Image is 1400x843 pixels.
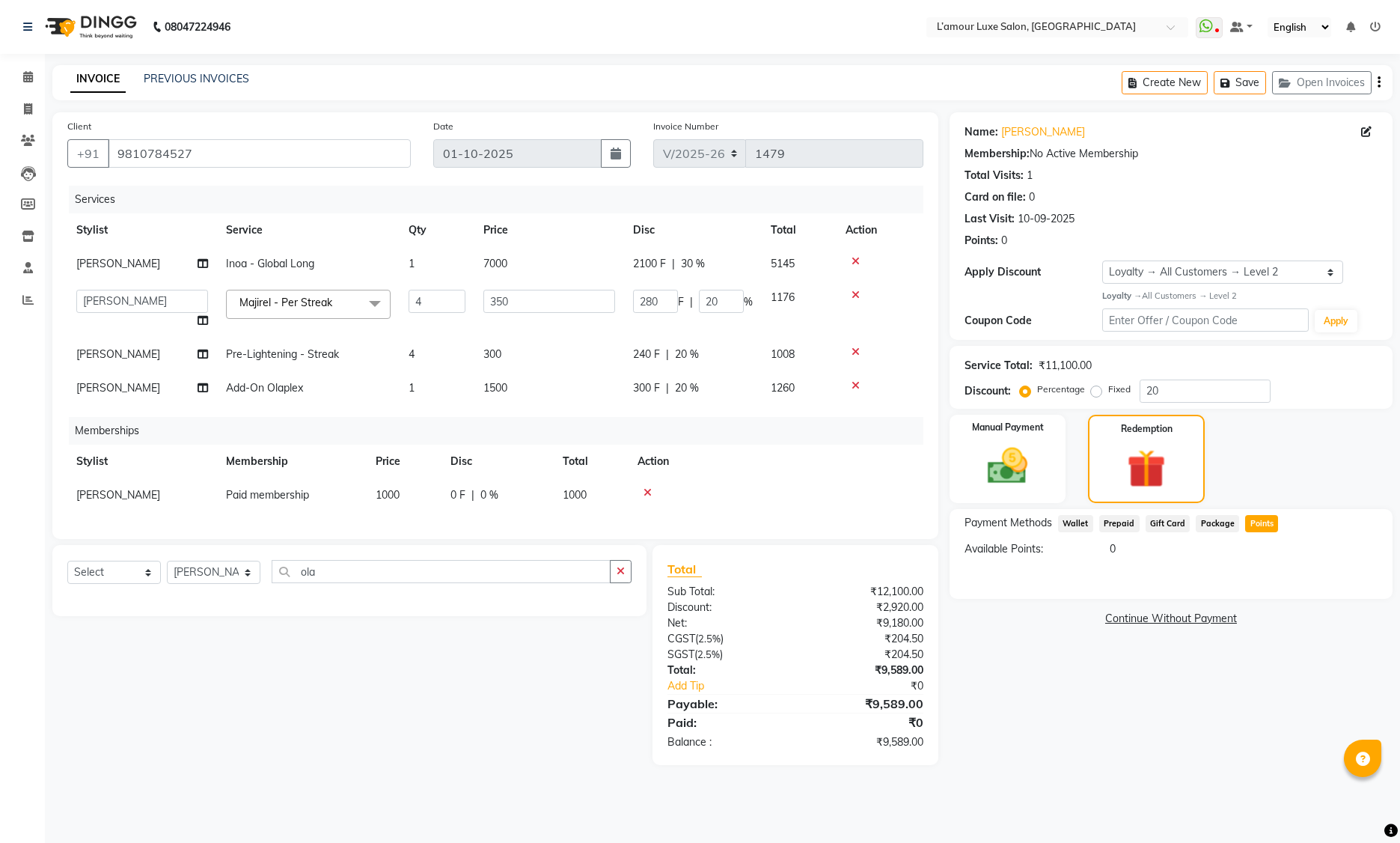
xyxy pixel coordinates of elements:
[1037,383,1085,396] label: Percentage
[656,678,819,694] a: Add Tip
[656,584,795,600] div: Sub Total:
[554,445,629,478] th: Total
[1272,71,1372,94] button: Open Invoices
[624,213,762,247] th: Disc
[819,678,935,694] div: ₹0
[76,488,160,502] span: [PERSON_NAME]
[226,347,339,361] span: Pre-Lightening - Streak
[1018,211,1075,227] div: 10-09-2025
[1029,189,1035,205] div: 0
[563,488,587,502] span: 1000
[953,611,1390,627] a: Continue Without Payment
[441,445,554,478] th: Disc
[38,6,141,48] img: logo
[367,445,441,478] th: Price
[653,120,718,133] label: Invoice Number
[483,347,501,361] span: 300
[965,124,998,140] div: Name:
[965,168,1024,183] div: Total Visits:
[474,213,624,247] th: Price
[965,515,1052,531] span: Payment Methods
[144,72,249,85] a: PREVIOUS INVOICES
[667,632,695,645] span: CGST
[1001,124,1085,140] a: [PERSON_NAME]
[667,562,702,577] span: Total
[400,213,474,247] th: Qty
[795,734,935,750] div: ₹9,589.00
[965,383,1011,399] div: Discount:
[656,600,795,615] div: Discount:
[656,695,795,713] div: Payable:
[953,541,1098,557] div: Available Points:
[483,257,507,270] span: 7000
[675,347,699,362] span: 20 %
[67,213,217,247] th: Stylist
[1001,233,1007,249] div: 0
[633,256,666,272] span: 2100 F
[1245,515,1278,532] span: Points
[656,631,795,647] div: ( )
[409,257,415,270] span: 1
[795,695,935,713] div: ₹9,589.00
[795,663,935,678] div: ₹9,589.00
[1196,515,1239,532] span: Package
[1315,310,1357,332] button: Apply
[67,445,217,478] th: Stylist
[480,487,498,503] span: 0 %
[67,139,109,168] button: +91
[656,615,795,631] div: Net:
[675,380,699,396] span: 20 %
[165,6,230,48] b: 08047224946
[76,257,160,270] span: [PERSON_NAME]
[1108,383,1131,396] label: Fixed
[975,443,1040,489] img: _cash.svg
[697,648,720,660] span: 2.5%
[698,633,721,645] span: 2.5%
[681,256,705,272] span: 30 %
[1027,168,1033,183] div: 1
[837,213,923,247] th: Action
[450,487,465,503] span: 0 F
[108,139,411,168] input: Search by Name/Mobile/Email/Code
[332,296,339,309] a: x
[666,347,669,362] span: |
[1146,515,1190,532] span: Gift Card
[76,347,160,361] span: [PERSON_NAME]
[67,120,91,133] label: Client
[1337,783,1385,828] iframe: chat widget
[1102,290,1378,302] div: All Customers → Level 2
[272,560,611,583] input: Search
[678,294,684,310] span: F
[965,146,1030,162] div: Membership:
[965,189,1026,205] div: Card on file:
[965,358,1033,374] div: Service Total:
[656,734,795,750] div: Balance :
[1039,358,1092,374] div: ₹11,100.00
[633,380,660,396] span: 300 F
[433,120,453,133] label: Date
[69,186,935,213] div: Services
[217,213,400,247] th: Service
[656,647,795,663] div: ( )
[795,600,935,615] div: ₹2,920.00
[376,488,400,502] span: 1000
[1098,541,1389,557] div: 0
[965,313,1102,329] div: Coupon Code
[965,233,998,249] div: Points:
[217,445,367,478] th: Membership
[656,663,795,678] div: Total:
[690,294,693,310] span: |
[409,381,415,395] span: 1
[226,257,314,270] span: Inoa - Global Long
[70,66,126,93] a: INVOICE
[771,381,795,395] span: 1260
[795,631,935,647] div: ₹204.50
[1102,308,1309,332] input: Enter Offer / Coupon Code
[633,347,660,362] span: 240 F
[771,257,795,270] span: 5145
[1102,290,1142,301] strong: Loyalty →
[226,488,309,502] span: Paid membership
[965,146,1378,162] div: No Active Membership
[1058,515,1093,532] span: Wallet
[1115,445,1178,493] img: _gift.svg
